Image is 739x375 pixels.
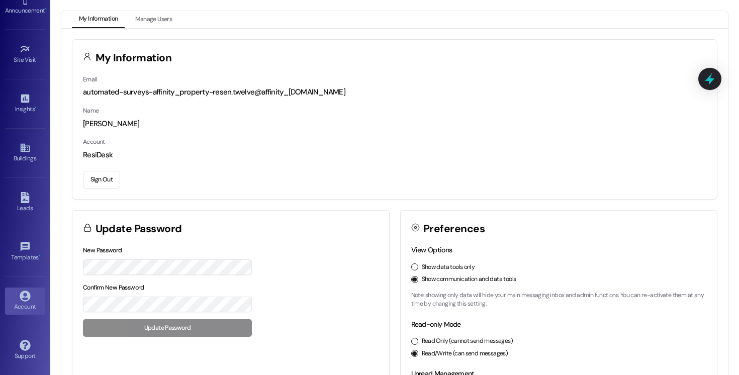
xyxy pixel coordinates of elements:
[83,107,99,115] label: Name
[83,75,97,83] label: Email
[411,320,461,329] label: Read-only Mode
[411,291,707,309] p: Note: showing only data will hide your main messaging inbox and admin functions. You can re-activ...
[5,90,45,117] a: Insights •
[45,6,46,13] span: •
[83,246,122,254] label: New Password
[36,55,38,62] span: •
[5,189,45,216] a: Leads
[5,41,45,68] a: Site Visit •
[422,263,475,272] label: Show data tools only
[5,238,45,265] a: Templates •
[72,11,125,28] button: My Information
[35,104,36,111] span: •
[5,288,45,315] a: Account
[96,224,182,234] h3: Update Password
[5,139,45,166] a: Buildings
[422,349,508,358] label: Read/Write (can send messages)
[83,138,105,146] label: Account
[423,224,485,234] h3: Preferences
[83,171,120,189] button: Sign Out
[5,337,45,364] a: Support
[411,245,452,254] label: View Options
[83,150,706,160] div: ResiDesk
[83,284,144,292] label: Confirm New Password
[83,87,706,98] div: automated-surveys-affinity_property-resen.twelve@affinity_[DOMAIN_NAME]
[96,53,172,63] h3: My Information
[39,252,40,259] span: •
[422,275,516,284] label: Show communication and data tools
[128,11,179,28] button: Manage Users
[422,337,513,346] label: Read Only (cannot send messages)
[83,119,706,129] div: [PERSON_NAME]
